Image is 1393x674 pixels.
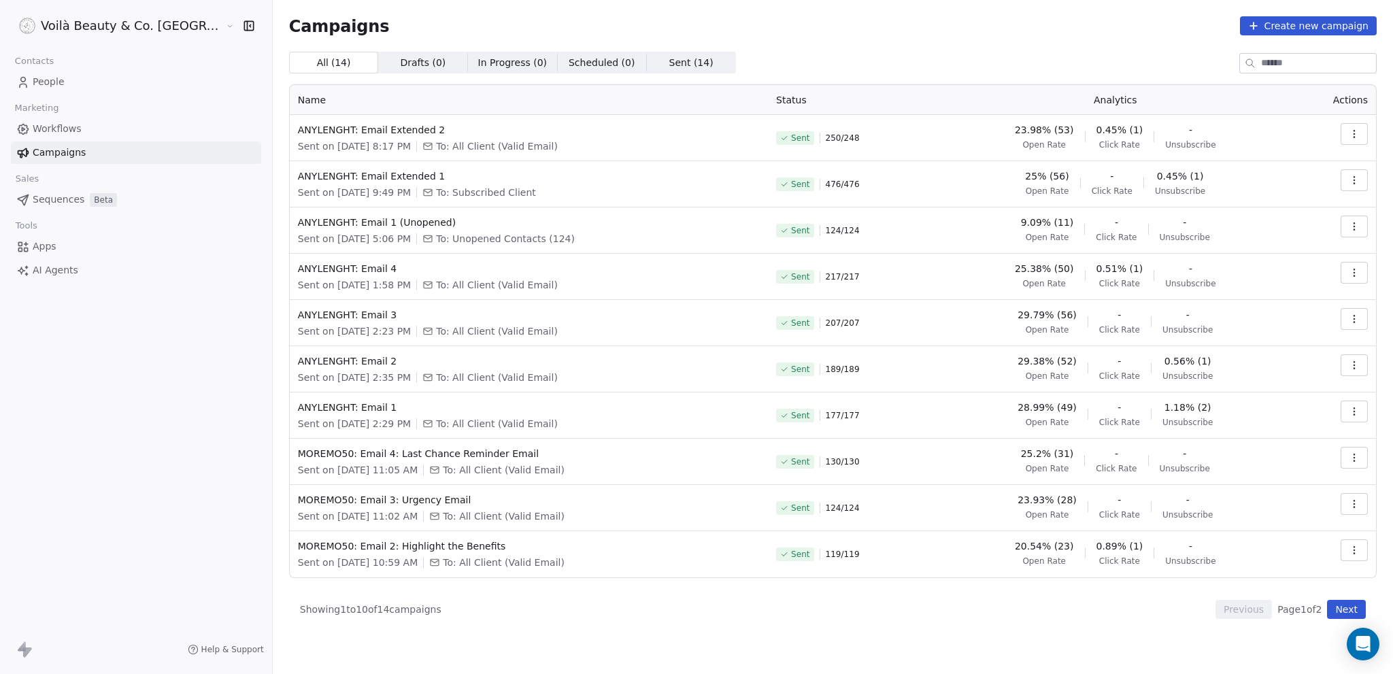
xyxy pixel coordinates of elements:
span: AI Agents [33,263,78,277]
span: Open Rate [1026,324,1069,335]
span: - [1186,308,1190,322]
span: ANYLENGHT: Email Extended 2 [298,123,760,137]
span: Unsubscribe [1162,324,1213,335]
span: Sent on [DATE] 2:29 PM [298,417,411,431]
span: To: All Client (Valid Email) [443,509,565,523]
span: Sent [791,364,809,375]
span: Beta [90,193,117,207]
span: Contacts [9,51,60,71]
span: 0.51% (1) [1096,262,1143,275]
span: 130 / 130 [826,456,860,467]
span: Sent on [DATE] 1:58 PM [298,278,411,292]
span: - [1189,123,1192,137]
span: Unsubscribe [1162,371,1213,382]
span: Open Rate [1026,463,1069,474]
span: Marketing [9,98,65,118]
span: Scheduled ( 0 ) [569,56,635,70]
span: Sent on [DATE] 11:02 AM [298,509,418,523]
span: 476 / 476 [826,179,860,190]
span: Click Rate [1099,556,1140,567]
span: Help & Support [201,644,264,655]
span: People [33,75,65,89]
span: Sent on [DATE] 2:35 PM [298,371,411,384]
span: ANYLENGHT: Email 1 (Unopened) [298,216,760,229]
span: Sent [791,133,809,144]
span: To: All Client (Valid Email) [443,463,565,477]
span: Sent on [DATE] 8:17 PM [298,139,411,153]
span: Sent [791,456,809,467]
span: MOREMO50: Email 3: Urgency Email [298,493,760,507]
span: 1.18% (2) [1164,401,1211,414]
span: Sent [791,179,809,190]
span: ANYLENGHT: Email Extended 1 [298,169,760,183]
span: Apps [33,239,56,254]
th: Analytics [938,85,1292,115]
span: 189 / 189 [826,364,860,375]
span: To: All Client (Valid Email) [436,324,558,338]
span: - [1110,169,1113,183]
span: - [1118,354,1121,368]
span: Click Rate [1099,139,1140,150]
span: Click Rate [1099,417,1140,428]
span: Click Rate [1096,232,1137,243]
span: 207 / 207 [826,318,860,328]
th: Status [768,85,938,115]
span: Tools [10,216,43,236]
span: Click Rate [1096,463,1137,474]
th: Name [290,85,768,115]
span: Sent [791,410,809,421]
span: - [1189,262,1192,275]
span: - [1183,216,1186,229]
button: Create new campaign [1240,16,1377,35]
span: - [1189,539,1192,553]
span: To: All Client (Valid Email) [436,417,558,431]
span: Open Rate [1026,509,1069,520]
span: ANYLENGHT: Email 3 [298,308,760,322]
span: ANYLENGHT: Email 1 [298,401,760,414]
span: Open Rate [1026,371,1069,382]
span: To: All Client (Valid Email) [436,278,558,292]
span: Campaigns [289,16,390,35]
span: Open Rate [1022,278,1066,289]
span: Unsubscribe [1162,417,1213,428]
span: Click Rate [1099,324,1140,335]
button: Voilà Beauty & Co. [GEOGRAPHIC_DATA] [16,14,216,37]
span: To: All Client (Valid Email) [443,556,565,569]
span: Open Rate [1026,232,1069,243]
span: To: Subscribed Client [436,186,536,199]
span: Click Rate [1099,371,1140,382]
span: Sent on [DATE] 9:49 PM [298,186,411,199]
span: Sent [791,225,809,236]
span: Voilà Beauty & Co. [GEOGRAPHIC_DATA] [41,17,222,35]
a: AI Agents [11,259,261,282]
span: 217 / 217 [826,271,860,282]
span: 124 / 124 [826,225,860,236]
a: SequencesBeta [11,188,261,211]
span: 29.79% (56) [1018,308,1077,322]
span: 28.99% (49) [1018,401,1077,414]
span: In Progress ( 0 ) [478,56,548,70]
span: 9.09% (11) [1021,216,1074,229]
span: Page 1 of 2 [1277,603,1322,616]
span: Unsubscribe [1165,556,1215,567]
span: Sent [791,318,809,328]
span: Sent [791,503,809,513]
span: 0.56% (1) [1164,354,1211,368]
span: 25.2% (31) [1021,447,1074,460]
span: To: Unopened Contacts (124) [436,232,575,246]
span: Unsubscribe [1155,186,1205,197]
span: 23.98% (53) [1015,123,1074,137]
span: MOREMO50: Email 2: Highlight the Benefits [298,539,760,553]
span: Unsubscribe [1165,278,1215,289]
a: Apps [11,235,261,258]
span: 0.45% (1) [1096,123,1143,137]
span: Drafts ( 0 ) [400,56,446,70]
span: - [1118,401,1121,414]
span: Unsubscribe [1165,139,1215,150]
span: - [1183,447,1186,460]
a: People [11,71,261,93]
span: ANYLENGHT: Email 4 [298,262,760,275]
a: Campaigns [11,141,261,164]
span: 250 / 248 [826,133,860,144]
span: 25.38% (50) [1015,262,1074,275]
